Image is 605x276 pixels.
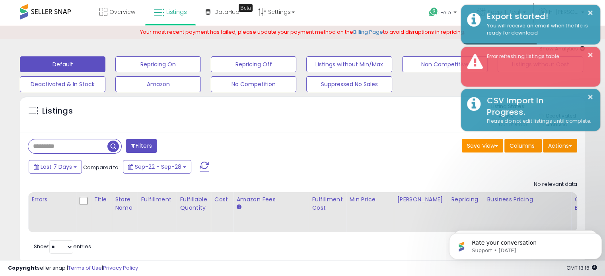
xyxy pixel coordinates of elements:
div: Please do not edit listings until complete. [481,118,594,125]
div: Fulfillable Quantity [180,195,207,212]
small: Amazon Fees. [236,204,241,211]
button: Repricing On [115,56,201,72]
a: Terms of Use [68,264,102,272]
div: Export started! [481,11,594,22]
button: × [587,92,593,102]
div: [PERSON_NAME] [397,195,444,204]
span: Listings [166,8,187,16]
div: Errors [31,195,72,204]
button: Save View [462,139,503,152]
button: Filters [126,139,157,153]
a: Billing Page [353,28,383,36]
div: You will receive an email when the file is ready for download [481,22,594,37]
i: Get Help [428,7,438,17]
div: Cost [214,195,230,204]
div: Repricing [451,195,480,204]
div: Min Price [349,195,390,204]
iframe: Intercom notifications message [446,216,605,272]
div: CSV Import In Progress. [481,95,594,118]
div: Fulfillment Cost [312,195,342,212]
button: Sep-22 - Sep-28 [123,160,191,174]
div: Error refreshing listings table [481,53,594,60]
div: Business Pricing [487,195,568,204]
button: Last 7 Days [29,160,82,174]
div: No relevant data [534,181,577,188]
button: Columns [504,139,542,152]
span: Columns [510,142,535,150]
button: Suppressed No Sales [306,76,392,92]
span: Overview [109,8,135,16]
span: Compared to: [83,164,120,171]
span: DataHub [214,8,239,16]
h5: Listings [42,106,73,117]
div: Store Name [115,195,134,212]
button: Non Competitive [402,56,488,72]
button: × [587,50,593,60]
button: Amazon [115,76,201,92]
strong: Copyright [8,264,37,272]
span: Sep-22 - Sep-28 [135,163,181,171]
span: Your most recent payment has failed, please update your payment method on the to avoid disruption... [140,28,465,36]
div: Title [94,195,108,204]
button: Actions [543,139,577,152]
a: Privacy Policy [103,264,138,272]
button: Deactivated & In Stock [20,76,105,92]
span: Help [440,9,451,16]
span: Last 7 Days [41,163,72,171]
div: Amazon Fees [236,195,305,204]
div: seller snap | | [8,264,138,272]
button: Listings without Min/Max [306,56,392,72]
div: Fulfillment [141,195,173,204]
button: No Competition [211,76,296,92]
button: Repricing Off [211,56,296,72]
button: Default [20,56,105,72]
button: × [587,8,593,18]
div: Tooltip anchor [239,4,253,12]
span: Show: entries [34,243,91,250]
a: Help [422,1,465,26]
